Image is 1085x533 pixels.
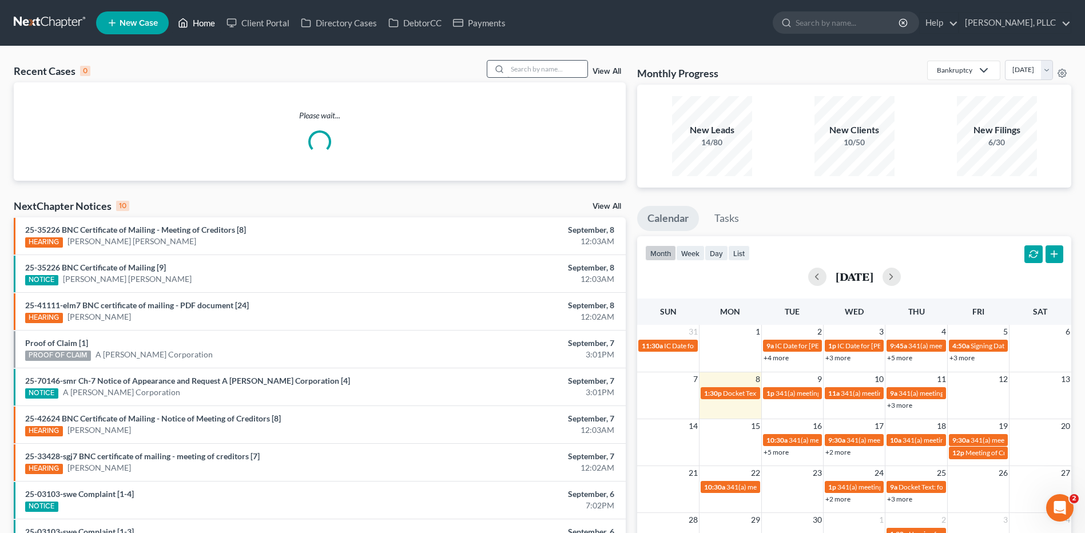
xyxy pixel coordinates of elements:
[67,462,131,474] a: [PERSON_NAME]
[96,349,213,360] a: A [PERSON_NAME] Corporation
[754,372,761,386] span: 8
[426,349,614,360] div: 3:01PM
[25,426,63,436] div: HEARING
[789,436,899,444] span: 341(a) meeting for [PERSON_NAME]
[750,466,761,480] span: 22
[645,245,676,261] button: month
[971,341,1073,350] span: Signing Date for [PERSON_NAME]
[899,389,1009,397] span: 341(a) meeting for [PERSON_NAME]
[426,300,614,311] div: September, 8
[25,313,63,323] div: HEARING
[383,13,447,33] a: DebtorCC
[814,137,895,148] div: 10/50
[937,65,972,75] div: Bankruptcy
[25,262,166,272] a: 25-35226 BNC Certificate of Mailing [9]
[825,353,850,362] a: +3 more
[785,307,800,316] span: Tue
[14,64,90,78] div: Recent Cases
[704,483,725,491] span: 10:30a
[971,436,1081,444] span: 341(a) meeting for [PERSON_NAME]
[936,466,947,480] span: 25
[67,424,131,436] a: [PERSON_NAME]
[997,372,1009,386] span: 12
[846,436,957,444] span: 341(a) meeting for [PERSON_NAME]
[637,206,699,231] a: Calendar
[593,67,621,75] a: View All
[726,483,897,491] span: 341(a) meeting for [PERSON_NAME] & [PERSON_NAME]
[816,325,823,339] span: 2
[25,351,91,361] div: PROOF OF CLAIM
[775,341,932,350] span: IC Date for [PERSON_NAME][GEOGRAPHIC_DATA]
[426,488,614,500] div: September, 6
[728,245,750,261] button: list
[828,436,845,444] span: 9:30a
[1064,325,1071,339] span: 6
[997,466,1009,480] span: 26
[426,236,614,247] div: 12:03AM
[25,225,246,234] a: 25-35226 BNC Certificate of Mailing - Meeting of Creditors [8]
[766,436,788,444] span: 10:30a
[952,448,964,457] span: 12p
[120,19,158,27] span: New Case
[426,451,614,462] div: September, 7
[972,307,984,316] span: Fri
[687,419,699,433] span: 14
[812,466,823,480] span: 23
[687,513,699,527] span: 28
[1060,372,1071,386] span: 13
[890,483,897,491] span: 9a
[426,387,614,398] div: 3:01PM
[67,311,131,323] a: [PERSON_NAME]
[873,372,885,386] span: 10
[1046,494,1074,522] iframe: Intercom live chat
[642,341,663,350] span: 11:30a
[705,245,728,261] button: day
[723,389,877,397] span: Docket Text: for [PERSON_NAME] v. Good Leap LLC
[1002,513,1009,527] span: 3
[936,372,947,386] span: 11
[908,341,1019,350] span: 341(a) meeting for [PERSON_NAME]
[1060,419,1071,433] span: 20
[841,389,951,397] span: 341(a) meeting for [PERSON_NAME]
[750,513,761,527] span: 29
[957,137,1037,148] div: 6/30
[837,341,925,350] span: IC Date for [PERSON_NAME]
[692,372,699,386] span: 7
[426,262,614,273] div: September, 8
[426,224,614,236] div: September, 8
[704,206,749,231] a: Tasks
[426,311,614,323] div: 12:02AM
[426,273,614,285] div: 12:03AM
[426,462,614,474] div: 12:02AM
[812,419,823,433] span: 16
[25,464,63,474] div: HEARING
[25,502,58,512] div: NOTICE
[63,273,192,285] a: [PERSON_NAME] [PERSON_NAME]
[887,495,912,503] a: +3 more
[873,419,885,433] span: 17
[812,513,823,527] span: 30
[816,372,823,386] span: 9
[25,451,260,461] a: 25-33428-sgj7 BNC certificate of mailing - meeting of creditors [7]
[873,466,885,480] span: 24
[764,448,789,456] a: +5 more
[1033,307,1047,316] span: Sat
[672,137,752,148] div: 14/80
[221,13,295,33] a: Client Portal
[426,424,614,436] div: 12:03AM
[426,337,614,349] div: September, 7
[25,489,134,499] a: 25-03103-swe Complaint [1-4]
[426,375,614,387] div: September, 7
[507,61,587,77] input: Search by name...
[825,448,850,456] a: +2 more
[664,341,752,350] span: IC Date for [PERSON_NAME]
[14,199,129,213] div: NextChapter Notices
[828,341,836,350] span: 1p
[952,436,969,444] span: 9:30a
[720,307,740,316] span: Mon
[837,483,893,491] span: 341(a) meeting for
[14,110,626,121] p: Please wait...
[25,300,249,310] a: 25-41111-elm7 BNC certificate of mailing - PDF document [24]
[845,307,864,316] span: Wed
[828,483,836,491] span: 1p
